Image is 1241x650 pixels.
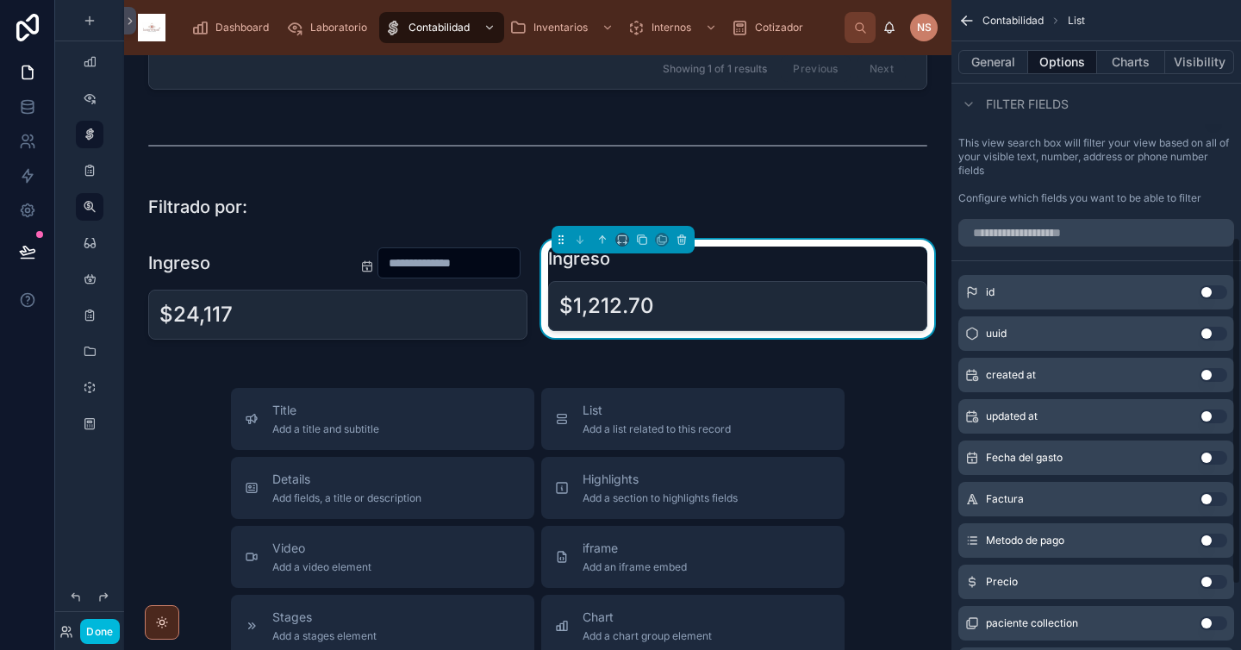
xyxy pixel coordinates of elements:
[917,21,932,34] span: NS
[986,534,1064,547] span: Metodo de pago
[186,12,281,43] a: Dashboard
[583,422,731,436] span: Add a list related to this record
[272,560,371,574] span: Add a video element
[541,457,845,519] button: HighlightsAdd a section to highlights fields
[958,136,1234,178] label: This view search box will filter your view based on all of your visible text, number, address or ...
[272,629,377,643] span: Add a stages element
[408,21,470,34] span: Contabilidad
[583,560,687,574] span: Add an iframe embed
[231,388,534,450] button: TitleAdd a title and subtitle
[541,388,845,450] button: ListAdd a list related to this record
[272,491,421,505] span: Add fields, a title or description
[1165,50,1234,74] button: Visibility
[583,402,731,419] span: List
[986,575,1018,589] span: Precio
[272,609,377,626] span: Stages
[272,540,371,557] span: Video
[986,492,1024,506] span: Factura
[583,609,712,626] span: Chart
[986,96,1069,113] span: Filter fields
[726,12,815,43] a: Cotizador
[272,422,379,436] span: Add a title and subtitle
[958,191,1201,205] label: Configure which fields you want to be able to filter
[559,292,654,320] div: $1,212.70
[379,12,504,43] a: Contabilidad
[548,247,610,271] h1: Ingreso
[986,451,1063,465] span: Fecha del gasto
[310,21,367,34] span: Laboratorio
[958,50,1028,74] button: General
[1028,50,1097,74] button: Options
[755,21,803,34] span: Cotizador
[986,327,1007,341] span: uuid
[1097,50,1166,74] button: Charts
[1068,14,1085,28] span: List
[583,629,712,643] span: Add a chart group element
[80,619,119,644] button: Done
[986,368,1036,382] span: created at
[583,491,738,505] span: Add a section to highlights fields
[986,409,1038,423] span: updated at
[231,457,534,519] button: DetailsAdd fields, a title or description
[281,12,379,43] a: Laboratorio
[272,471,421,488] span: Details
[622,12,726,43] a: Internos
[231,526,534,588] button: VideoAdd a video element
[652,21,691,34] span: Internos
[986,616,1078,630] span: paciente collection
[583,540,687,557] span: iframe
[533,21,588,34] span: Inventarios
[982,14,1044,28] span: Contabilidad
[215,21,269,34] span: Dashboard
[138,14,165,41] img: App logo
[179,9,845,47] div: scrollable content
[663,62,767,76] span: Showing 1 of 1 results
[541,526,845,588] button: iframeAdd an iframe embed
[272,402,379,419] span: Title
[504,12,622,43] a: Inventarios
[583,471,738,488] span: Highlights
[986,285,995,299] span: id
